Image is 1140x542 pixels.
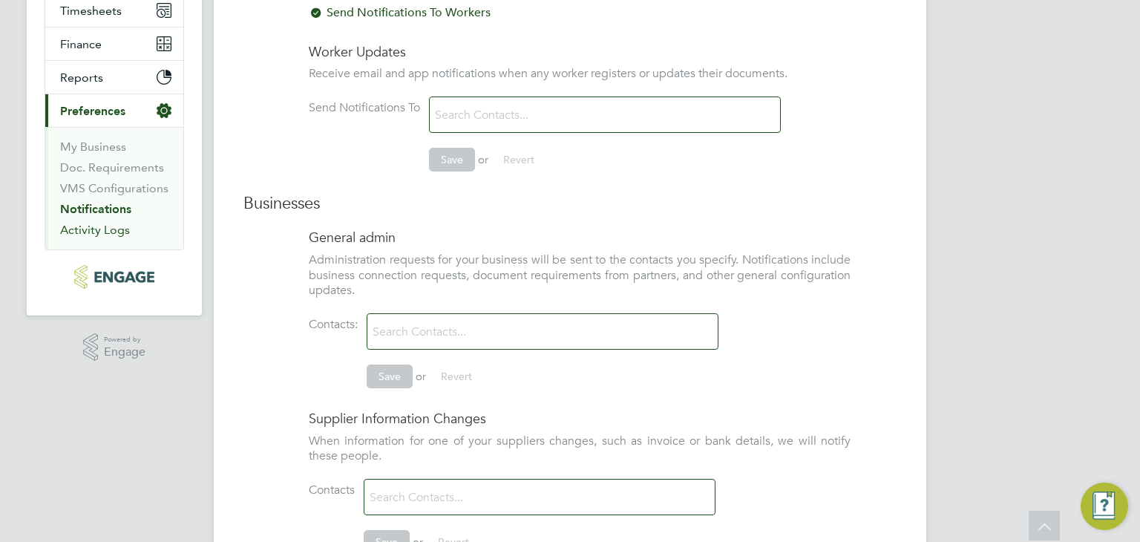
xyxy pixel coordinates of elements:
span: Timesheets [60,4,122,18]
a: Go to home page [45,265,184,289]
h4: General admin [309,229,851,246]
label: Contacts: [309,317,358,333]
label: Contacts [309,483,355,498]
button: Finance [45,27,183,60]
a: My Business [60,140,126,154]
button: Revert [429,365,484,388]
li: Receive email and app notifications when any worker registers or updates their documents. [309,66,851,97]
button: Reports [45,61,183,94]
li: Send Notifications To Workers [309,5,851,36]
a: Notifications [60,202,131,216]
h4: Worker Updates [309,43,851,60]
input: Search Contacts... [364,485,541,511]
label: Send Notifications To [309,100,420,116]
span: Engage [104,346,145,359]
a: Doc. Requirements [60,160,164,174]
h3: Businesses [243,193,897,215]
img: conceptresources-logo-retina.png [74,265,154,289]
a: Activity Logs [60,223,130,237]
button: Engage Resource Center [1081,483,1128,530]
input: Search Contacts... [367,319,544,345]
a: Powered byEngage [83,333,146,362]
h4: Supplier Information Changes [309,410,851,427]
li: Administration requests for your business will be sent to the contacts you specify. Notifications... [309,252,851,313]
span: or [478,152,488,166]
a: VMS Configurations [60,181,168,195]
span: Reports [60,71,103,85]
span: Preferences [60,104,125,118]
span: Finance [60,37,102,51]
span: Powered by [104,333,145,346]
button: Save [367,365,413,388]
button: Save [429,148,475,172]
span: or [416,369,426,383]
input: Search Contacts... [430,102,606,128]
button: Preferences [45,94,183,127]
button: Revert [491,148,546,172]
li: When information for one of your suppliers changes, such as invoice or bank details, we will noti... [309,434,851,480]
div: Preferences [45,127,183,249]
